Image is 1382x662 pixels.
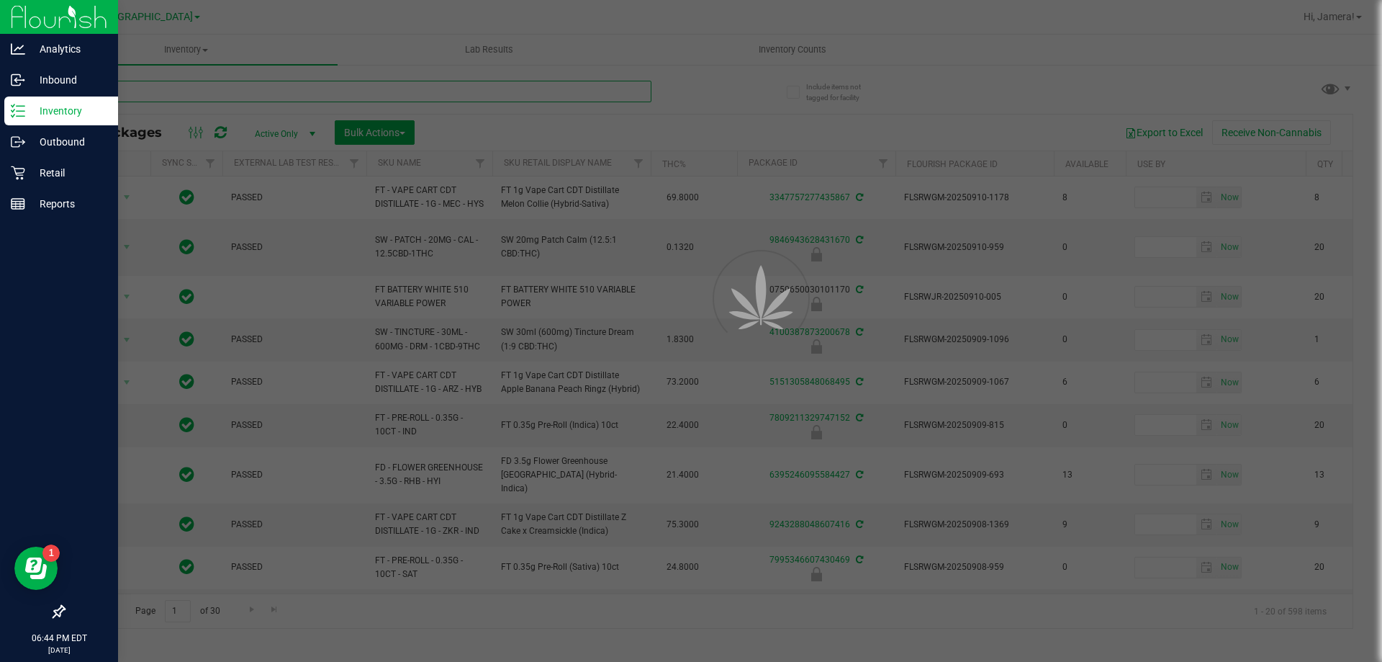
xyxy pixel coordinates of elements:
[25,195,112,213] p: Reports
[6,645,112,656] p: [DATE]
[11,42,25,56] inline-svg: Analytics
[25,40,112,58] p: Analytics
[11,166,25,180] inline-svg: Retail
[25,71,112,89] p: Inbound
[25,102,112,120] p: Inventory
[11,197,25,211] inline-svg: Reports
[25,164,112,182] p: Retail
[11,135,25,149] inline-svg: Outbound
[42,545,60,562] iframe: Resource center unread badge
[25,133,112,151] p: Outbound
[6,632,112,645] p: 06:44 PM EDT
[11,73,25,87] inline-svg: Inbound
[11,104,25,118] inline-svg: Inventory
[14,547,58,590] iframe: Resource center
